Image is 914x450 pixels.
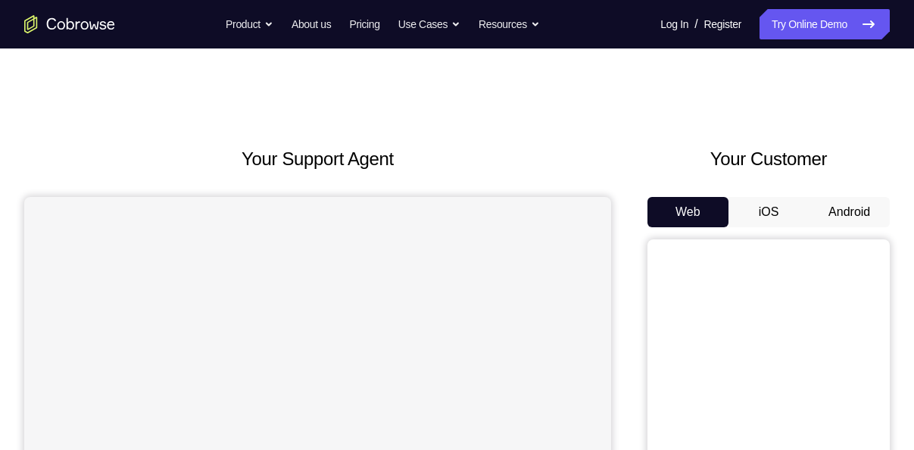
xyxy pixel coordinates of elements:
a: Log In [660,9,688,39]
a: Pricing [349,9,379,39]
button: Product [226,9,273,39]
a: About us [292,9,331,39]
button: Resources [479,9,540,39]
h2: Your Customer [647,145,890,173]
a: Try Online Demo [760,9,890,39]
button: Android [809,197,890,227]
h2: Your Support Agent [24,145,611,173]
span: / [694,15,697,33]
a: Register [704,9,741,39]
a: Go to the home page [24,15,115,33]
button: iOS [728,197,809,227]
button: Use Cases [398,9,460,39]
button: Web [647,197,728,227]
